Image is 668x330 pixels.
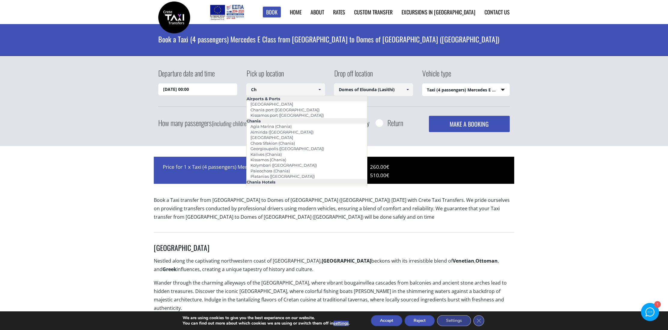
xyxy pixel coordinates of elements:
[333,8,345,16] a: Rates
[247,133,297,142] a: [GEOGRAPHIC_DATA]
[247,172,319,180] a: Platanias ([GEOGRAPHIC_DATA])
[334,68,373,83] label: Drop off location
[422,84,510,96] span: Taxi (4 passengers) Mercedes E Class
[158,2,190,33] img: Crete Taxi Transfers | Book a Taxi transfer from Chania city to Domes of Elounda (Lasithi) | Cret...
[422,68,451,83] label: Vehicle type
[209,3,245,21] img: e-bannersEUERDF180X90.jpg
[246,68,284,83] label: Pick up location
[429,116,510,132] button: MAKE A BOOKING
[334,157,514,184] div: 260.00€ 510.00€
[162,266,177,273] strong: Greek
[354,8,393,16] a: Custom Transfer
[290,8,302,16] a: Home
[475,258,498,264] strong: Ottoman
[247,179,367,185] li: Chania Hotels
[154,279,514,317] p: Wander through the charming alleyways of the [GEOGRAPHIC_DATA], where vibrant bougainvillea casca...
[247,156,290,164] a: Kissamos (Chania)
[311,8,324,16] a: About
[247,100,297,108] a: [GEOGRAPHIC_DATA]
[247,106,323,114] a: Chania port ([GEOGRAPHIC_DATA])
[154,243,514,257] h3: [GEOGRAPHIC_DATA]
[247,128,317,136] a: Almirida ([GEOGRAPHIC_DATA])
[387,119,403,127] label: Return
[247,161,321,169] a: Kolymbari ([GEOGRAPHIC_DATA])
[405,315,435,326] button: Reject
[371,315,402,326] button: Accept
[322,258,371,264] strong: [GEOGRAPHIC_DATA]
[453,258,474,264] strong: Venetian
[158,14,190,20] a: Crete Taxi Transfers | Book a Taxi transfer from Chania city to Domes of Elounda (Lasithi) | Cret...
[402,8,475,16] a: Excursions in [GEOGRAPHIC_DATA]
[183,315,350,321] p: We are using cookies to give you the best experience on our website.
[402,83,412,96] a: Show All Items
[654,302,660,308] div: 1
[158,68,215,83] label: Departure date and time
[484,8,510,16] a: Contact us
[247,111,328,119] a: Kissamos port ([GEOGRAPHIC_DATA])
[247,144,328,153] a: Georgioupolis ([GEOGRAPHIC_DATA])
[263,7,281,18] a: Book
[334,83,413,96] input: Select drop-off location
[437,315,471,326] button: Settings
[247,167,294,175] a: Paleochora (Chania)
[183,321,350,326] p: You can find out more about which cookies we are using or switch them off in .
[473,315,484,326] button: Close GDPR Cookie Banner
[154,157,334,184] div: Price for 1 x Taxi (4 passengers) Mercedes E Class
[158,116,254,131] label: How many passengers ?
[247,122,296,131] a: Agia Marina (Chania)
[247,139,299,147] a: Chora Sfakion (Chania)
[246,83,325,96] input: Select pickup location
[247,96,367,101] li: Airports & Ports
[154,257,514,279] p: Nestled along the captivating northwestern coast of [GEOGRAPHIC_DATA], beckons with its irresisti...
[154,196,514,226] p: Book a Taxi transfer from [GEOGRAPHIC_DATA] to Domes of [GEOGRAPHIC_DATA] ([GEOGRAPHIC_DATA]) [DA...
[333,321,349,326] button: settings
[212,119,251,128] small: (including children)
[247,150,286,159] a: Kalives (Chania)
[247,118,367,124] li: Chania
[315,83,325,96] a: Show All Items
[158,24,510,54] h1: Book a Taxi (4 passengers) Mercedes E Class from [GEOGRAPHIC_DATA] to Domes of [GEOGRAPHIC_DATA] ...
